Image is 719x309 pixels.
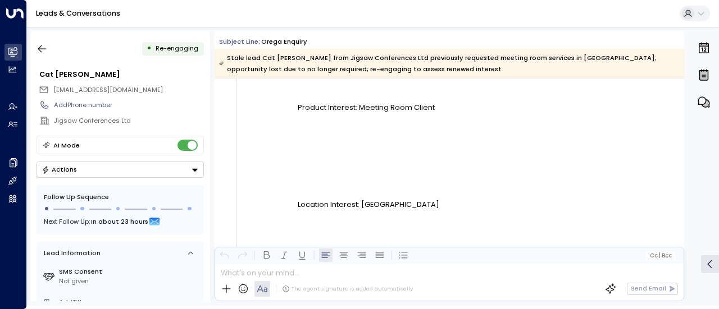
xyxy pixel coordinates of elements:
[53,85,163,95] span: events@jigsawconferences.co.uk
[219,52,679,75] div: Stale lead Cat [PERSON_NAME] from Jigsaw Conferences Ltd previously requested meeting room servic...
[282,285,413,293] div: The agent signature is added automatically
[37,162,204,178] button: Actions
[156,44,198,53] span: Trigger
[59,298,200,307] div: AddTitle
[54,116,203,126] div: Jigsaw Conferences Ltd
[261,37,307,47] div: Orega Enquiry
[219,37,260,46] span: Subject Line:
[54,100,203,110] div: AddPhone number
[53,85,163,94] span: [EMAIL_ADDRESS][DOMAIN_NAME]
[37,162,204,178] div: Button group with a nested menu
[659,252,661,259] span: |
[36,8,120,18] a: Leads & Conversations
[650,252,672,259] span: Cc Bcc
[147,40,152,57] div: •
[40,248,101,258] div: Lead Information
[42,165,77,173] div: Actions
[218,248,231,262] button: Undo
[646,251,675,260] button: Cc|Bcc
[44,215,197,228] div: Next Follow Up:
[53,140,80,151] div: AI Mode
[59,276,200,286] div: Not given
[59,267,200,276] label: SMS Consent
[91,215,148,228] span: In about 23 hours
[44,192,197,202] div: Follow Up Sequence
[236,248,249,262] button: Redo
[39,69,203,80] div: Cat [PERSON_NAME]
